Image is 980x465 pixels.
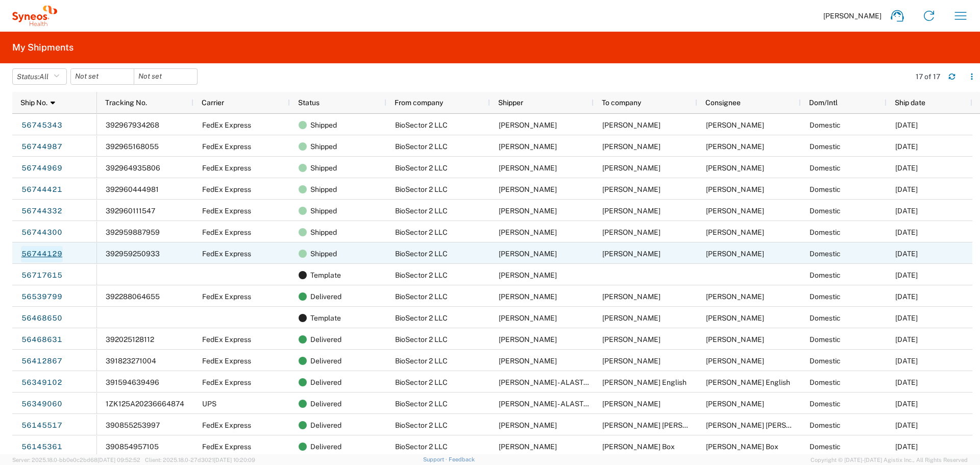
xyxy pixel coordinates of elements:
span: Grace Hennigan [499,142,557,151]
span: Genevieve Herr [706,314,764,322]
span: Kate Sandoval Box [602,443,675,451]
span: Server: 2025.18.0-bb0e0c2bd68 [12,457,140,463]
span: 390854957105 [106,443,159,451]
span: Domestic [810,207,841,215]
span: BioSector 2 LLC [395,185,448,193]
span: Kerry Kane [706,357,764,365]
span: Copyright © [DATE]-[DATE] Agistix Inc., All Rights Reserved [811,455,968,464]
span: Carrier [202,99,224,107]
span: Tasha Nicole Smith [602,421,720,429]
span: Genevieve Herr [602,314,660,322]
a: 56145361 [21,439,63,455]
span: Shauna Keough [706,121,764,129]
span: Domestic [810,185,841,193]
a: 56468631 [21,332,63,348]
span: 392025128112 [106,335,154,344]
span: BioSector 2 LLC [395,121,448,129]
span: Grace Hennigan [499,185,557,193]
span: 392965168055 [106,142,159,151]
span: Delivered [310,372,341,393]
a: 56744300 [21,225,63,241]
span: Grace Hennigan [602,250,660,258]
span: 392288064655 [106,292,160,301]
span: UPS [202,400,216,408]
span: 09/08/2025 [895,142,918,151]
span: Template [310,264,341,286]
span: Grace Hennigan [499,421,557,429]
span: Grace Hennigan - ALASTIN Skincare [499,378,622,386]
span: Shipped [310,114,337,136]
span: Delivered [310,436,341,457]
span: Domestic [810,421,841,429]
span: Nicole Williams English [602,378,687,386]
span: Domestic [810,121,841,129]
span: Genevieve Herr [706,335,764,344]
span: FedEx Express [202,207,251,215]
span: [DATE] 10:20:09 [214,457,255,463]
span: 1ZK125A20236664874 [106,400,184,408]
span: FedEx Express [202,142,251,151]
span: BioSector 2 LLC [395,292,448,301]
span: Shauna Keough [602,121,660,129]
span: 07/31/2025 [895,400,918,408]
span: 391594639496 [106,378,159,386]
a: 56717615 [21,267,63,284]
a: 56145517 [21,418,63,434]
span: Jenna Rosenstein [602,292,660,301]
a: 56744987 [21,139,63,155]
span: Domestic [810,292,841,301]
span: FedEx Express [202,164,251,172]
span: Kerry Kane [602,185,660,193]
span: Martha Stewart [602,400,660,408]
span: Nicole Williams English [706,378,790,386]
span: FedEx Express [202,443,251,451]
span: 08/19/2025 [895,292,918,301]
span: 392964935806 [106,164,160,172]
span: Jenna Rosenstein [706,292,764,301]
span: Jess Birardi [602,142,660,151]
span: 09/09/2025 [895,228,918,236]
span: Grace Hennigan [602,228,660,236]
span: BioSector 2 LLC [395,443,448,451]
span: Ship date [895,99,925,107]
span: BioSector 2 LLC [395,207,448,215]
span: Genevieve Herr [602,335,660,344]
input: Not set [71,69,134,84]
span: Grace Hennigan - ALASTIN [499,314,557,322]
span: 09/04/2025 [895,271,918,279]
span: Grace Hennigan [706,250,764,258]
a: 56744332 [21,203,63,219]
span: Status [298,99,320,107]
div: 17 of 17 [916,72,940,81]
a: 56349060 [21,396,63,412]
a: 56539799 [21,289,63,305]
span: FedEx Express [202,292,251,301]
span: BioSector 2 LLC [395,228,448,236]
span: Domestic [810,335,841,344]
span: FedEx Express [202,228,251,236]
span: BioSector 2 LLC [395,164,448,172]
span: 392967934268 [106,121,159,129]
span: BioSector 2 LLC [395,357,448,365]
span: Martha Stewart [706,400,764,408]
span: BioSector 2 LLC [395,314,448,322]
span: FedEx Express [202,378,251,386]
a: 56412867 [21,353,63,370]
span: Tasha Nicole Smith [706,421,824,429]
span: Grace Hennigan [499,121,557,129]
a: Feedback [449,456,475,462]
span: Domestic [810,314,841,322]
span: To company [602,99,641,107]
span: From company [395,99,443,107]
span: FedEx Express [202,250,251,258]
span: All [39,72,48,81]
span: Grace Hennigan - ALASTIN [499,335,557,344]
span: 08/12/2025 [895,314,918,322]
span: 09/09/2025 [895,185,918,193]
a: 56745343 [21,117,63,134]
span: Tracking No. [105,99,147,107]
span: 08/06/2025 [895,357,918,365]
span: 07/10/2025 [895,443,918,451]
span: Grace Hennigan - ALASTIN Skincare [499,400,622,408]
span: Madeline Janflone [602,164,660,172]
